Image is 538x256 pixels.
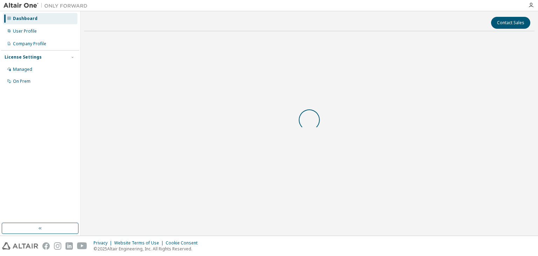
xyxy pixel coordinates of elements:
[13,41,46,47] div: Company Profile
[77,242,87,250] img: youtube.svg
[13,16,37,21] div: Dashboard
[54,242,61,250] img: instagram.svg
[114,240,166,246] div: Website Terms of Use
[4,2,91,9] img: Altair One
[94,246,202,252] p: © 2025 Altair Engineering, Inc. All Rights Reserved.
[491,17,530,29] button: Contact Sales
[65,242,73,250] img: linkedin.svg
[13,28,37,34] div: User Profile
[13,79,30,84] div: On Prem
[13,67,32,72] div: Managed
[5,54,42,60] div: License Settings
[94,240,114,246] div: Privacy
[166,240,202,246] div: Cookie Consent
[2,242,38,250] img: altair_logo.svg
[42,242,50,250] img: facebook.svg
